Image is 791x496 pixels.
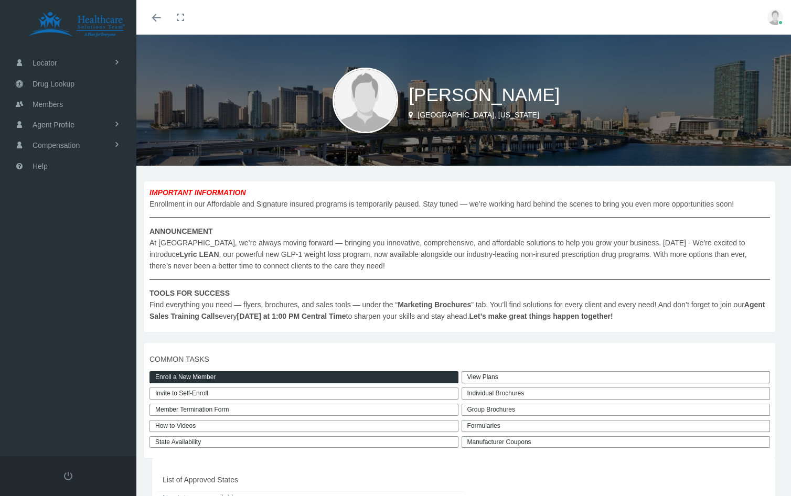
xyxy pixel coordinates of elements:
img: HEALTHCARE SOLUTIONS TEAM, LLC [14,12,140,38]
span: Enrollment in our Affordable and Signature insured programs is temporarily paused. Stay tuned — w... [149,187,770,322]
div: Formularies [462,420,771,432]
span: Compensation [33,135,80,155]
span: [PERSON_NAME] [409,84,560,105]
span: Help [33,156,48,176]
div: Group Brochures [462,404,771,416]
b: Marketing Brochures [398,300,471,309]
span: [GEOGRAPHIC_DATA], [US_STATE] [418,111,539,119]
span: Locator [33,53,57,73]
b: [DATE] at 1:00 PM Central Time [237,312,346,320]
b: Agent Sales Training Calls [149,300,765,320]
b: Let’s make great things happen together! [469,312,613,320]
span: Members [33,94,63,114]
a: State Availability [149,436,458,448]
b: Lyric LEAN [180,250,219,258]
b: IMPORTANT INFORMATION [149,188,246,197]
b: ANNOUNCEMENT [149,227,213,235]
a: Member Termination Form [149,404,458,416]
img: user-placeholder.jpg [333,68,398,133]
b: TOOLS FOR SUCCESS [149,289,230,297]
a: View Plans [462,371,771,383]
span: List of Approved States [163,474,458,486]
a: Invite to Self-Enroll [149,387,458,400]
a: Enroll a New Member [149,371,458,383]
a: Manufacturer Coupons [462,436,771,448]
img: user-placeholder.jpg [767,9,783,25]
span: COMMON TASKS [149,353,770,365]
a: How to Videos [149,420,458,432]
div: Individual Brochures [462,387,771,400]
span: Drug Lookup [33,74,74,94]
span: Agent Profile [33,115,74,135]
